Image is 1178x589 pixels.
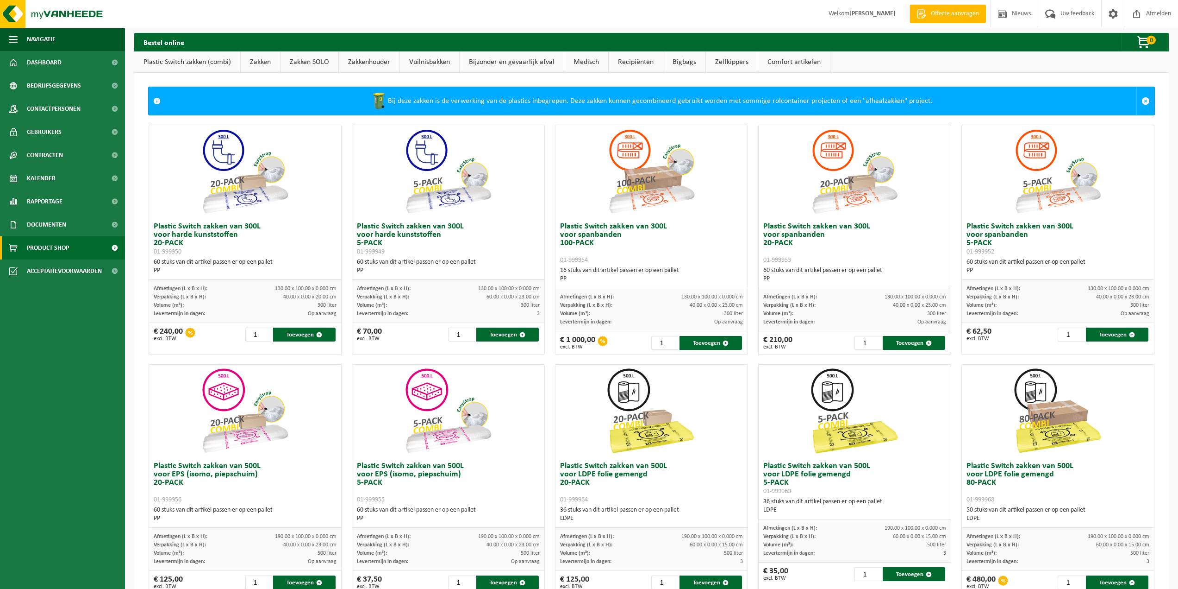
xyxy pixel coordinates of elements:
a: Recipiënten [609,51,663,73]
img: 01-999952 [1011,125,1104,218]
div: € 35,00 [763,567,788,581]
span: Verpakking (L x B x H): [966,294,1019,300]
div: 60 stuks van dit artikel passen er op een pallet [966,258,1149,275]
a: Sluit melding [1136,87,1154,115]
h3: Plastic Switch zakken van 500L voor LDPE folie gemengd 80-PACK [966,462,1149,504]
button: Toevoegen [883,336,945,350]
span: 300 liter [521,303,540,308]
span: Verpakking (L x B x H): [763,534,816,539]
span: Volume (m³): [357,303,387,308]
span: Navigatie [27,28,56,51]
div: 60 stuks van dit artikel passen er op een pallet [357,258,540,275]
div: LDPE [763,506,946,514]
span: 500 liter [521,551,540,556]
span: Afmetingen (L x B x H): [560,534,614,539]
span: 01-999963 [763,488,791,495]
span: 60.00 x 0.00 x 23.00 cm [486,294,540,300]
input: 1 [854,567,881,581]
span: 01-999956 [154,496,181,503]
div: 60 stuks van dit artikel passen er op een pallet [763,266,946,283]
span: Op aanvraag [308,311,337,317]
span: 60.00 x 0.00 x 15.00 cm [893,534,946,539]
span: 500 liter [1130,551,1149,556]
h3: Plastic Switch zakken van 500L voor LDPE folie gemengd 20-PACK [560,462,743,504]
h3: Plastic Switch zakken van 300L voor harde kunststoffen 20-PACK [154,222,337,256]
span: Volume (m³): [966,303,997,308]
input: 1 [245,328,272,342]
img: 01-999953 [808,125,901,218]
button: 0 [1122,33,1168,51]
span: 130.00 x 100.00 x 0.000 cm [681,294,743,300]
span: 300 liter [724,311,743,317]
span: Volume (m³): [357,551,387,556]
span: Volume (m³): [560,311,590,317]
span: Contracten [27,144,63,167]
img: WB-0240-HPE-GN-50.png [369,92,388,110]
div: PP [154,266,337,275]
span: Offerte aanvragen [929,9,981,19]
a: Vuilnisbakken [400,51,459,73]
span: Volume (m³): [966,551,997,556]
span: Contactpersonen [27,97,81,120]
span: Volume (m³): [154,551,184,556]
span: Levertermijn in dagen: [357,559,408,564]
span: Rapportage [27,190,62,213]
a: Bigbags [663,51,705,73]
img: 01-999964 [605,365,698,457]
span: Op aanvraag [511,559,540,564]
span: 3 [943,551,946,556]
span: excl. BTW [966,336,991,342]
div: 60 stuks van dit artikel passen er op een pallet [357,506,540,523]
span: Afmetingen (L x B x H): [154,286,207,291]
span: 130.00 x 100.00 x 0.000 cm [1088,286,1149,291]
span: Bedrijfsgegevens [27,74,81,97]
h3: Plastic Switch zakken van 300L voor spanbanden 5-PACK [966,222,1149,256]
span: Levertermijn in dagen: [763,319,815,325]
div: € 1 000,00 [560,336,595,350]
span: 01-999949 [357,248,385,255]
span: 01-999953 [763,257,791,264]
span: 01-999952 [966,248,994,255]
input: 1 [854,336,881,350]
span: Verpakking (L x B x H): [357,294,409,300]
span: 40.00 x 0.00 x 23.00 cm [283,542,337,548]
span: 300 liter [1130,303,1149,308]
span: excl. BTW [763,344,792,350]
div: LDPE [560,514,743,523]
span: Levertermijn in dagen: [560,559,611,564]
span: excl. BTW [560,344,595,350]
div: PP [154,514,337,523]
span: Volume (m³): [763,542,793,548]
span: Afmetingen (L x B x H): [560,294,614,300]
h2: Bestel online [134,33,193,51]
h3: Plastic Switch zakken van 300L voor harde kunststoffen 5-PACK [357,222,540,256]
div: PP [560,275,743,283]
img: 01-999968 [1011,365,1104,457]
div: Bij deze zakken is de verwerking van de plastics inbegrepen. Deze zakken kunnen gecombineerd gebr... [165,87,1136,115]
span: Op aanvraag [917,319,946,325]
img: 01-999949 [402,125,494,218]
span: 130.00 x 100.00 x 0.000 cm [478,286,540,291]
span: 300 liter [318,303,337,308]
span: 3 [740,559,743,564]
input: 1 [448,328,475,342]
div: € 62,50 [966,328,991,342]
button: Toevoegen [1086,328,1148,342]
span: Volume (m³): [763,311,793,317]
span: 3 [537,311,540,317]
span: 190.00 x 100.00 x 0.000 cm [1088,534,1149,539]
div: 36 stuks van dit artikel passen er op een pallet [560,506,743,523]
input: 1 [1058,328,1085,342]
span: Levertermijn in dagen: [154,311,205,317]
span: 40.00 x 0.00 x 23.00 cm [893,303,946,308]
span: Gebruikers [27,120,62,144]
span: 01-999955 [357,496,385,503]
img: 01-999950 [199,125,291,218]
span: Verpakking (L x B x H): [560,303,612,308]
span: Op aanvraag [1121,311,1149,317]
div: € 70,00 [357,328,382,342]
div: € 210,00 [763,336,792,350]
img: 01-999954 [605,125,698,218]
span: Levertermijn in dagen: [763,551,815,556]
a: Bijzonder en gevaarlijk afval [460,51,564,73]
